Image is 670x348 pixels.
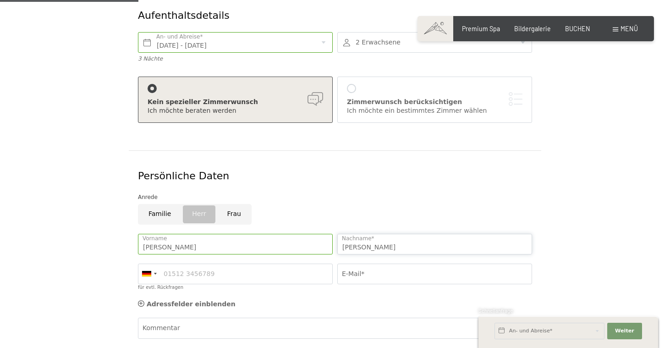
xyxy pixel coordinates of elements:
span: Schnellanfrage [478,308,513,314]
button: Weiter [607,323,642,339]
span: Menü [621,25,638,33]
a: Premium Spa [462,25,500,33]
div: Ich möchte beraten werden [148,106,323,116]
div: Anrede [138,193,532,202]
div: Persönliche Daten [138,169,532,183]
div: 3 Nächte [138,55,333,63]
div: Aufenthaltsdetails [138,9,466,23]
input: 01512 3456789 [138,264,333,284]
div: Zimmerwunsch berücksichtigen [347,98,522,107]
div: Germany (Deutschland): +49 [138,264,159,284]
a: Bildergalerie [514,25,551,33]
a: BUCHEN [565,25,590,33]
span: Adressfelder einblenden [147,300,236,308]
div: Kein spezieller Zimmerwunsch [148,98,323,107]
span: Weiter [615,327,634,335]
label: für evtl. Rückfragen [138,285,183,290]
div: Ich möchte ein bestimmtes Zimmer wählen [347,106,522,116]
